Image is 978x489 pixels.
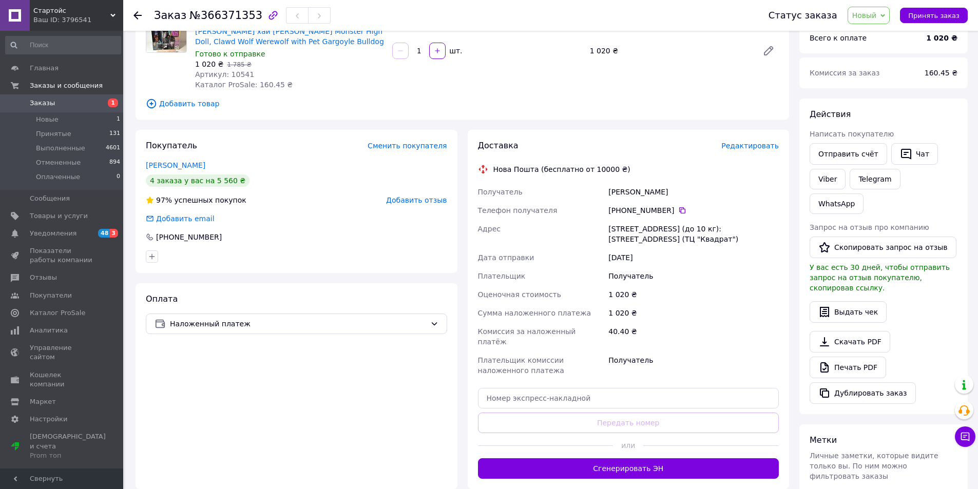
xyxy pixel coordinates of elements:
[30,211,88,221] span: Товары и услуги
[30,291,72,300] span: Покупатели
[810,69,880,77] span: Комиссия за заказ
[36,129,71,139] span: Принятые
[145,213,216,224] div: Добавить email
[606,183,781,201] div: [PERSON_NAME]
[109,129,120,139] span: 131
[30,370,95,389] span: Кошелек компании
[33,15,123,25] div: Ваш ID: 3796541
[478,458,779,479] button: Сгенерировать ЭН
[30,326,68,335] span: Аналитика
[170,318,426,329] span: Наложенный платеж
[36,158,81,167] span: Отмененные
[189,9,262,22] span: №366371353
[810,237,956,258] button: Скопировать запрос на отзыв
[478,356,564,375] span: Плательщик комиссии наложенного платежа
[586,44,754,58] div: 1 020 ₴
[926,34,957,42] b: 1 020 ₴
[30,308,85,318] span: Каталог ProSale
[30,81,103,90] span: Заказы и сообщения
[478,206,558,214] span: Телефон получателя
[850,169,900,189] a: Telegram
[606,351,781,380] div: Получатель
[721,142,779,150] span: Редактировать
[30,451,106,460] div: Prom топ
[606,304,781,322] div: 1 020 ₴
[146,141,197,150] span: Покупатель
[810,435,837,445] span: Метки
[810,301,887,323] button: Выдать чек
[195,81,293,89] span: Каталог ProSale: 160.45 ₴
[155,232,223,242] div: [PHONE_NUMBER]
[146,174,250,187] div: 4 заказа у вас на 5 560 ₴
[478,290,562,299] span: Оценочная стоимость
[613,440,643,451] span: или
[478,327,576,346] span: Комиссия за наложенный платёж
[133,10,142,21] div: Вернуться назад
[227,61,251,68] span: 1 785 ₴
[810,331,890,353] a: Скачать PDF
[606,267,781,285] div: Получатель
[36,144,85,153] span: Выполненные
[5,36,121,54] input: Поиск
[368,142,447,150] span: Сменить покупателя
[810,357,886,378] a: Печать PDF
[154,9,186,22] span: Заказ
[925,69,957,77] span: 160.45 ₴
[606,322,781,351] div: 40.40 ₴
[106,144,120,153] span: 4601
[30,246,95,265] span: Показатели работы компании
[810,452,938,480] span: Личные заметки, которые видите только вы. По ним можно фильтровать заказы
[33,6,110,15] span: Стартойс
[606,220,781,248] div: [STREET_ADDRESS] (до 10 кг): [STREET_ADDRESS] (ТЦ "Квадрат")
[108,99,118,107] span: 1
[810,382,916,404] button: Дублировать заказ
[30,273,57,282] span: Отзывы
[195,60,223,68] span: 1 020 ₴
[491,164,633,174] div: Нова Пошта (бесплатно от 10000 ₴)
[30,194,70,203] span: Сообщения
[30,64,59,73] span: Главная
[195,27,384,46] a: [PERSON_NAME] хай [PERSON_NAME] Monster High Doll, Clawd Wolf Werewolf with Pet Gargoyle Bulldog
[478,253,534,262] span: Дата отправки
[146,195,246,205] div: успешных покупок
[478,225,501,233] span: Адрес
[478,141,519,150] span: Доставка
[110,229,118,238] span: 3
[810,109,851,119] span: Действия
[908,12,960,19] span: Принять заказ
[606,248,781,267] div: [DATE]
[30,397,56,406] span: Маркет
[195,50,265,58] span: Готово к отправке
[810,143,887,165] button: Отправить счёт
[810,169,846,189] a: Viber
[810,223,929,231] span: Запрос на отзыв про компанию
[146,161,205,169] a: [PERSON_NAME]
[98,229,110,238] span: 48
[478,188,523,196] span: Получатель
[36,172,80,182] span: Оплаченные
[891,143,938,165] button: Чат
[155,213,216,224] div: Добавить email
[606,285,781,304] div: 1 020 ₴
[117,172,120,182] span: 0
[30,432,106,460] span: [DEMOGRAPHIC_DATA] и счета
[156,196,172,204] span: 97%
[386,196,447,204] span: Добавить отзыв
[36,115,59,124] span: Новые
[109,158,120,167] span: 894
[758,41,779,61] a: Редактировать
[30,415,67,424] span: Настройки
[810,34,867,42] span: Всего к оплате
[30,229,76,238] span: Уведомления
[30,99,55,108] span: Заказы
[146,294,178,304] span: Оплата
[478,388,779,408] input: Номер экспресс-накладной
[852,11,877,19] span: Новый
[478,309,591,317] span: Сумма наложенного платежа
[955,426,975,447] button: Чат с покупателем
[769,10,837,21] div: Статус заказа
[900,8,968,23] button: Принять заказ
[447,46,463,56] div: шт.
[810,130,894,138] span: Написать покупателю
[810,193,864,214] a: WhatsApp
